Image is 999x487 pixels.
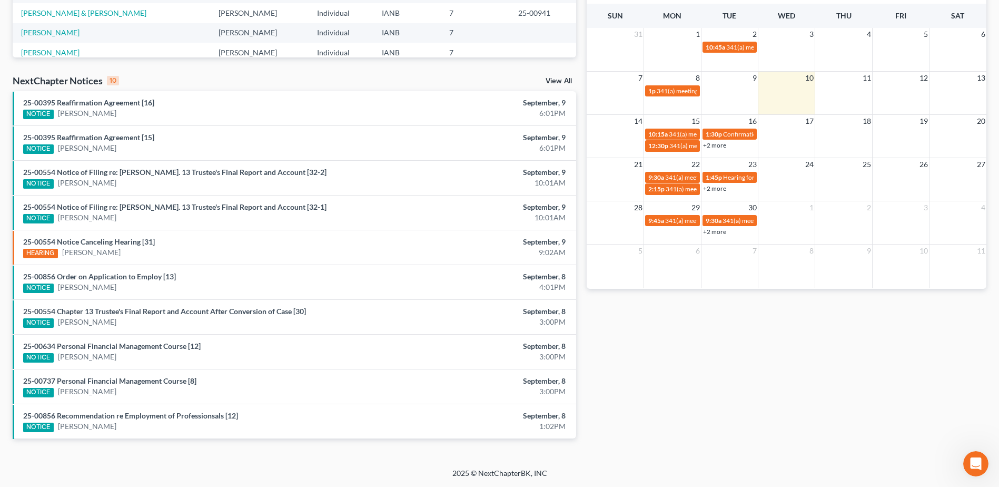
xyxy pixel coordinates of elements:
a: 25-00554 Notice Canceling Hearing [31] [23,237,155,246]
span: 1p [648,87,656,95]
span: 30 [747,201,758,214]
td: IANB [373,43,441,62]
span: 6 [695,245,701,257]
a: 25-00554 Notice of Filing re: [PERSON_NAME]. 13 Trustee's Final Report and Account [32-2] [23,168,327,177]
a: 25-00634 Personal Financial Management Course [12] [23,342,201,350]
span: Confirmation hearing for [PERSON_NAME] [723,130,843,138]
span: 16 [747,115,758,128]
div: September, 8 [392,271,566,282]
div: It looks like the petition was filed though [38,178,202,256]
span: 25 [862,158,872,171]
div: NOTICE [23,110,54,119]
span: 20 [976,115,986,128]
div: 10 [107,76,119,85]
a: 25-00395 Reaffirmation Agreement [15] [23,133,154,142]
div: 10:01AM [392,178,566,188]
span: 10:15a [648,130,668,138]
div: September, 8 [392,411,566,421]
span: 9:30a [706,217,721,225]
a: +2 more [703,184,726,192]
span: 1:45p [706,173,722,181]
span: 26 [918,158,929,171]
td: [PERSON_NAME] [210,23,309,43]
a: [PERSON_NAME] [58,352,116,362]
span: Sat [951,11,964,20]
button: Send a message… [181,341,197,358]
button: Home [165,4,185,24]
span: 28 [633,201,644,214]
button: go back [7,4,27,24]
span: 11 [862,72,872,84]
div: If your filing is successful, you will just need file the Voluntary Petition after the initial fi... [17,102,164,164]
div: NOTICE [23,353,54,363]
span: 7 [751,245,758,257]
div: NOTICE [23,388,54,397]
button: Gif picker [33,345,42,354]
div: [PERSON_NAME] • 18h ago [17,321,104,327]
div: Hi [PERSON_NAME]! Can you try removing the Voluntary Petition and attempt to file that case again... [8,28,173,170]
span: 17 [804,115,815,128]
span: 1 [695,28,701,41]
a: +2 more [703,141,726,149]
div: September, 9 [392,98,566,108]
a: [PERSON_NAME] [58,178,116,188]
span: 341(a) meeting for [PERSON_NAME] [669,142,771,150]
div: Hi [PERSON_NAME]! Can you try removing the Voluntary Petition and attempt to file that case again... [17,34,164,96]
span: Sun [608,11,623,20]
div: Emma says… [8,265,202,337]
div: NOTICE [23,423,54,432]
div: 10:01AM [392,212,566,223]
td: 7 [441,43,510,62]
div: NOTICE [23,284,54,293]
a: [PERSON_NAME] [58,212,116,223]
h1: [PERSON_NAME] [51,5,120,13]
a: [PERSON_NAME] [58,421,116,432]
span: 341(a) meeting for [PERSON_NAME] [669,130,770,138]
a: View All [546,77,572,85]
div: 6:01PM [392,108,566,119]
span: Thu [836,11,852,20]
div: Lauren says… [8,178,202,265]
a: [PERSON_NAME] [58,386,116,397]
td: Individual [309,3,373,23]
textarea: Message… [9,323,202,341]
span: 8 [695,72,701,84]
div: 9:02AM [392,247,566,258]
span: 18 [862,115,872,128]
div: HEARING [23,249,58,258]
div: 1:02PM [392,421,566,432]
a: [PERSON_NAME] [58,282,116,293]
div: September, 9 [392,202,566,212]
span: 5 [637,245,644,257]
div: Emma says… [8,28,202,178]
a: 25-00554 Chapter 13 Trustee's Final Report and Account After Conversion of Case [30] [23,307,306,316]
a: 25-00856 Recommendation re Employment of Professionsals [12] [23,411,238,420]
a: [PERSON_NAME] & [PERSON_NAME] [21,8,146,17]
span: 22 [690,158,701,171]
span: 2 [751,28,758,41]
span: 341(a) meeting for [PERSON_NAME] [665,173,767,181]
span: 10 [918,245,929,257]
div: September, 9 [392,167,566,178]
span: 4 [980,201,986,214]
div: 3:00PM [392,386,566,397]
a: [PERSON_NAME] [62,247,121,258]
p: Active 14h ago [51,13,102,24]
span: 2 [866,201,872,214]
span: 23 [747,158,758,171]
span: Tue [723,11,736,20]
span: 341(a) meeting for [PERSON_NAME] [726,43,828,51]
td: IANB [373,23,441,43]
span: Wed [778,11,795,20]
a: 25-00395 Reaffirmation Agreement [16] [23,98,154,107]
span: 2:15p [648,185,665,193]
span: 3 [808,28,815,41]
span: Hearing for [PERSON_NAME] [723,173,805,181]
div: 3:00PM [392,317,566,327]
span: 14 [633,115,644,128]
span: 24 [804,158,815,171]
div: 6:01PM [392,143,566,153]
iframe: Intercom live chat [963,451,988,476]
a: +2 more [703,228,726,236]
button: Emoji picker [16,345,25,354]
